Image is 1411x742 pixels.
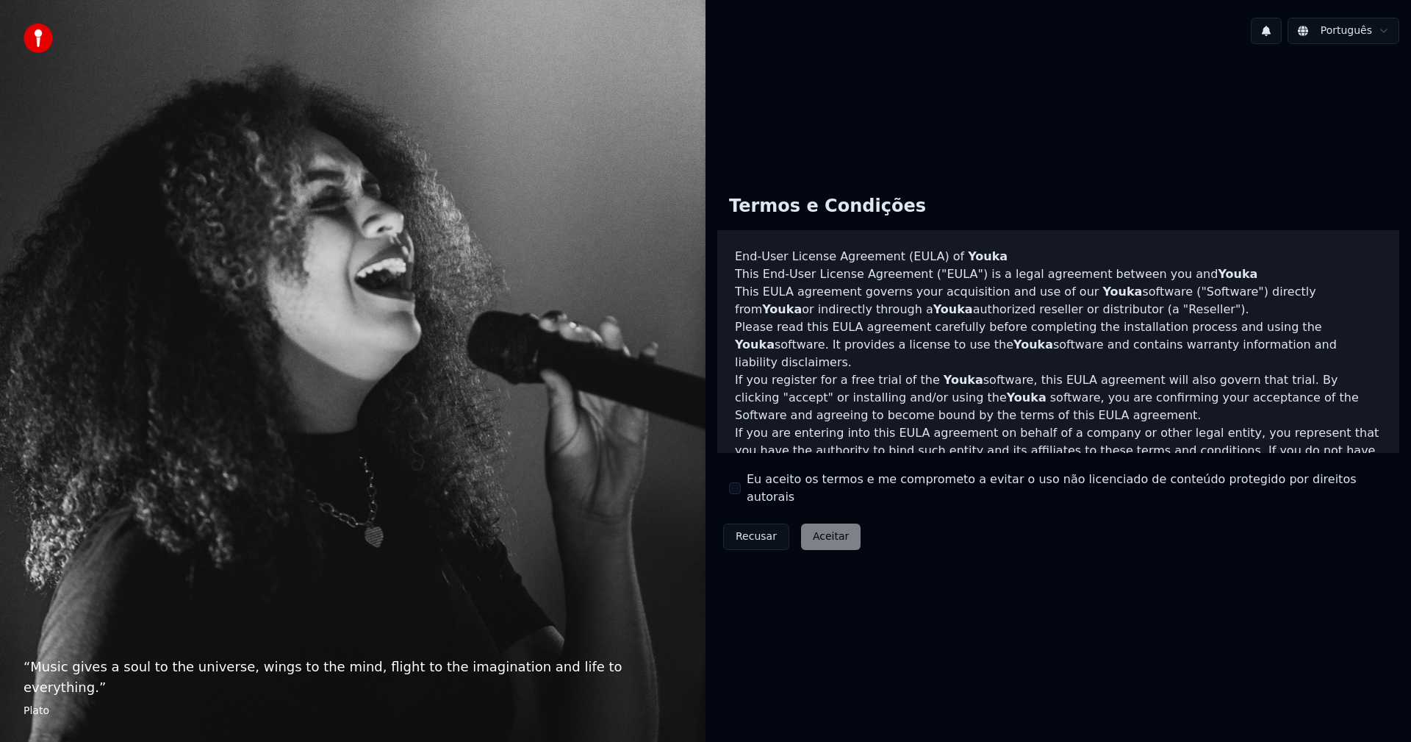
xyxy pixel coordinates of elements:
[24,657,682,698] p: “ Music gives a soul to the universe, wings to the mind, flight to the imagination and life to ev...
[762,302,802,316] span: Youka
[735,338,775,352] span: Youka
[944,373,983,387] span: Youka
[24,704,682,718] footer: Plato
[968,249,1008,263] span: Youka
[735,265,1382,283] p: This End-User License Agreement ("EULA") is a legal agreement between you and
[723,524,789,550] button: Recusar
[933,302,973,316] span: Youka
[747,471,1387,506] label: Eu aceito os termos e me comprometo a evitar o uso não licenciado de conteúdo protegido por direi...
[735,424,1382,495] p: If you are entering into this EULA agreement on behalf of a company or other legal entity, you re...
[24,24,53,53] img: youka
[735,318,1382,371] p: Please read this EULA agreement carefully before completing the installation process and using th...
[1013,338,1053,352] span: Youka
[735,371,1382,424] p: If you register for a free trial of the software, this EULA agreement will also govern that trial...
[1102,285,1142,299] span: Youka
[1218,267,1257,281] span: Youka
[735,248,1382,265] h3: End-User License Agreement (EULA) of
[1007,390,1046,404] span: Youka
[735,283,1382,318] p: This EULA agreement governs your acquisition and use of our software ("Software") directly from o...
[717,183,938,230] div: Termos e Condições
